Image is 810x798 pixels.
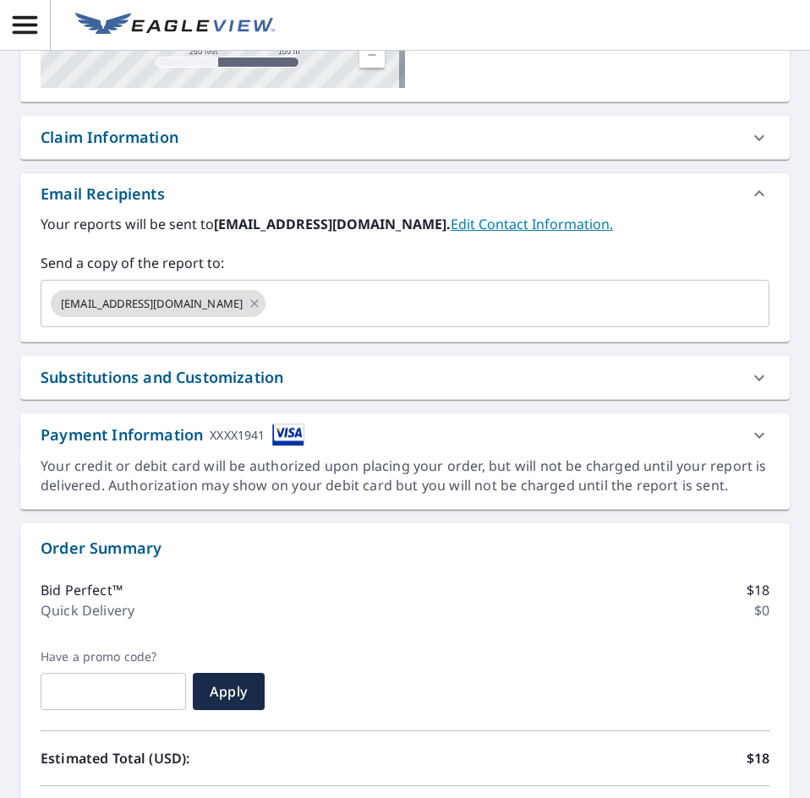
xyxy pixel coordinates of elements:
[41,649,186,664] label: Have a promo code?
[747,748,769,768] p: $18
[41,580,123,600] p: Bid Perfect™
[214,215,451,233] b: [EMAIL_ADDRESS][DOMAIN_NAME].
[359,42,385,68] a: Current Level 17, Zoom Out
[51,290,265,317] div: [EMAIL_ADDRESS][DOMAIN_NAME]
[754,600,769,620] p: $0
[451,215,613,233] a: EditContactInfo
[51,296,253,312] span: [EMAIL_ADDRESS][DOMAIN_NAME]
[41,600,134,620] p: Quick Delivery
[20,356,790,399] div: Substitutions and Customization
[747,580,769,600] p: $18
[206,682,251,701] span: Apply
[272,424,304,446] img: cardImage
[41,424,304,446] div: Payment Information
[20,413,790,456] div: Payment InformationXXXX1941cardImage
[193,673,265,710] button: Apply
[210,424,265,446] div: XXXX1941
[41,126,178,149] div: Claim Information
[20,173,790,214] div: Email Recipients
[41,253,769,273] label: Send a copy of the report to:
[41,214,769,234] label: Your reports will be sent to
[41,456,769,495] div: Your credit or debit card will be authorized upon placing your order, but will not be charged unt...
[41,748,405,768] p: Estimated Total (USD):
[20,116,790,159] div: Claim Information
[41,537,769,560] p: Order Summary
[75,13,275,38] img: EV Logo
[41,366,283,389] div: Substitutions and Customization
[41,183,165,205] div: Email Recipients
[65,3,285,48] a: EV Logo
